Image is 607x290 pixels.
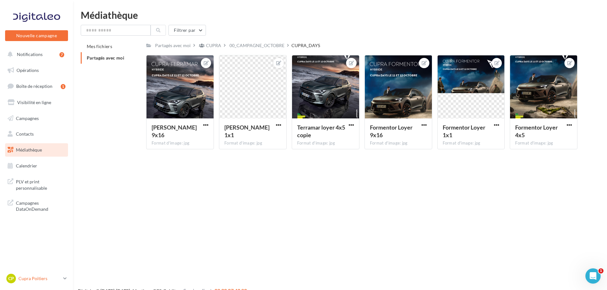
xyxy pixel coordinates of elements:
div: Format d'image: jpg [224,140,281,146]
span: Boîte de réception [16,83,52,89]
div: Format d'image: jpg [515,140,572,146]
div: 1 [61,84,65,89]
span: Formentor Loyer 1x1 [443,124,485,138]
a: Contacts [4,127,69,141]
a: Médiathèque [4,143,69,157]
div: Médiathèque [81,10,599,20]
span: 1 [598,268,604,273]
span: Médiathèque [16,147,42,152]
div: Format d'image: jpg [443,140,500,146]
a: Campagnes DataOnDemand [4,196,69,215]
span: Campagnes [16,115,39,121]
button: Filtrer par [168,25,206,36]
span: Contacts [16,131,34,137]
span: Mes fichiers [87,44,112,49]
iframe: Intercom live chat [585,268,601,284]
a: Calendrier [4,159,69,173]
a: Campagnes [4,112,69,125]
span: Visibilité en ligne [17,100,51,105]
span: Campagnes DataOnDemand [16,199,65,212]
div: Partagés avec moi [155,42,191,49]
p: Cupra Poitiers [18,275,61,282]
div: CUPRA [206,42,221,49]
span: Partagés avec moi [87,55,124,60]
span: Calendrier [16,163,37,168]
div: Format d'image: jpg [370,140,427,146]
button: Notifications 7 [4,48,67,61]
a: Boîte de réception1 [4,79,69,93]
span: PLV et print personnalisable [16,177,65,191]
span: Formentor Loyer 4x5 [515,124,558,138]
a: Visibilité en ligne [4,96,69,109]
span: Opérations [17,67,39,73]
div: CUPRA_DAYS [291,42,320,49]
span: Terramar Loyer 9x16 [152,124,197,138]
span: Formentor Loyer 9x16 [370,124,413,138]
a: Opérations [4,64,69,77]
span: Notifications [17,52,43,57]
a: PLV et print personnalisable [4,175,69,194]
button: Nouvelle campagne [5,30,68,41]
span: Terramar loyer 4x5 copie [297,124,345,138]
div: Format d'image: jpg [152,140,208,146]
span: CP [8,275,14,282]
div: Format d'image: jpg [297,140,354,146]
div: 7 [59,52,64,57]
span: Terramar Loyer 1x1 [224,124,269,138]
a: CP Cupra Poitiers [5,272,68,285]
div: 00_CAMPAGNE_OCTOBRE [229,42,284,49]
